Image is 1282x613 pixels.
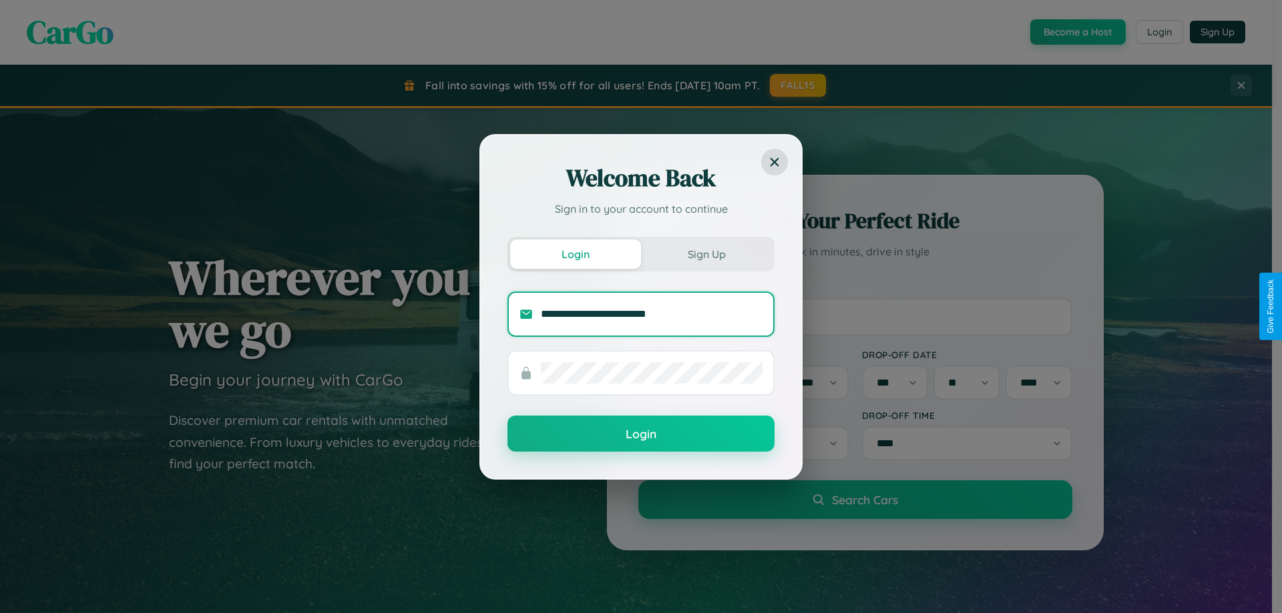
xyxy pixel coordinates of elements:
[641,239,772,269] button: Sign Up
[507,162,775,194] h2: Welcome Back
[1266,279,1275,334] div: Give Feedback
[507,416,775,452] button: Login
[507,201,775,217] p: Sign in to your account to continue
[510,239,641,269] button: Login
